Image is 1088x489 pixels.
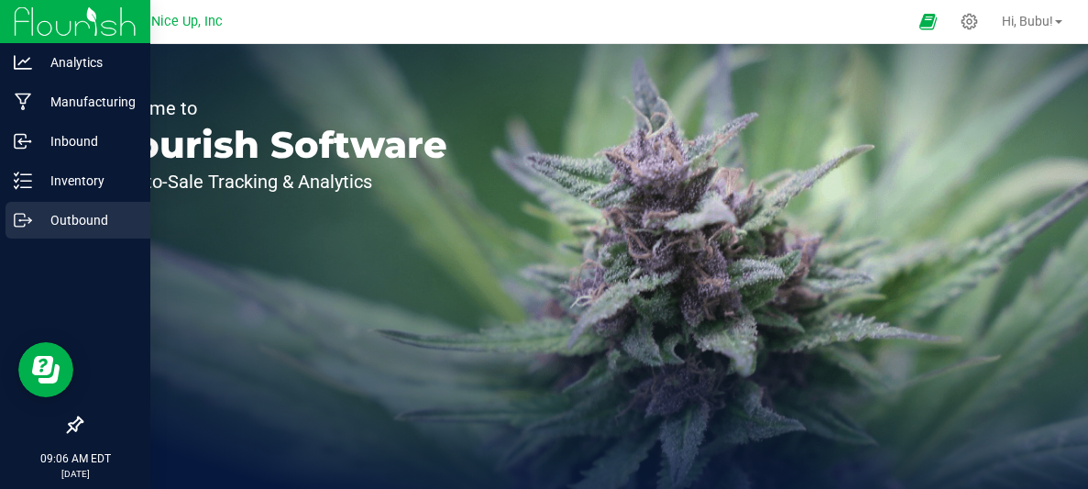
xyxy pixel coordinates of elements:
[1002,14,1053,28] span: Hi, Bubu!
[8,450,142,467] p: 09:06 AM EDT
[18,342,73,397] iframe: Resource center
[14,132,32,150] inline-svg: Inbound
[907,4,949,39] span: Open Ecommerce Menu
[14,172,32,190] inline-svg: Inventory
[32,51,142,73] p: Analytics
[8,467,142,481] p: [DATE]
[32,91,142,113] p: Manufacturing
[32,130,142,152] p: Inbound
[14,53,32,72] inline-svg: Analytics
[99,99,447,117] p: Welcome to
[99,172,447,191] p: Seed-to-Sale Tracking & Analytics
[14,93,32,111] inline-svg: Manufacturing
[958,13,981,30] div: Manage settings
[14,211,32,229] inline-svg: Outbound
[32,170,142,192] p: Inventory
[32,209,142,231] p: Outbound
[151,14,223,29] span: Nice Up, Inc
[99,127,447,163] p: Flourish Software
